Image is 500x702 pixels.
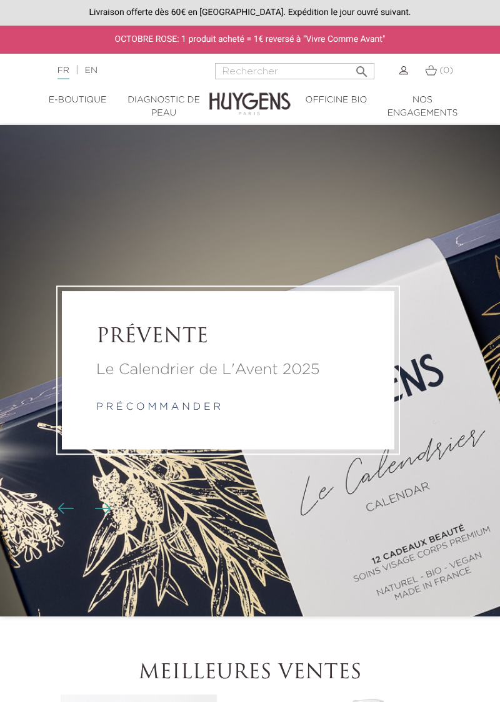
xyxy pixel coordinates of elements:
[209,72,291,117] img: Huygens
[96,403,221,413] a: p r é c o m m a n d e r
[85,66,97,75] a: EN
[34,94,121,107] a: E-Boutique
[379,94,466,120] a: Nos engagements
[351,59,373,76] button: 
[57,66,69,79] a: FR
[215,63,374,79] input: Rechercher
[34,661,466,685] h2: Meilleures ventes
[51,63,199,78] div: |
[439,66,453,75] span: (0)
[96,359,360,382] a: Le Calendrier de L'Avent 2025
[96,326,360,350] a: PRÉVENTE
[354,61,369,76] i: 
[293,94,379,107] a: Officine Bio
[121,94,207,120] a: Diagnostic de peau
[62,499,103,518] div: Boutons du carrousel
